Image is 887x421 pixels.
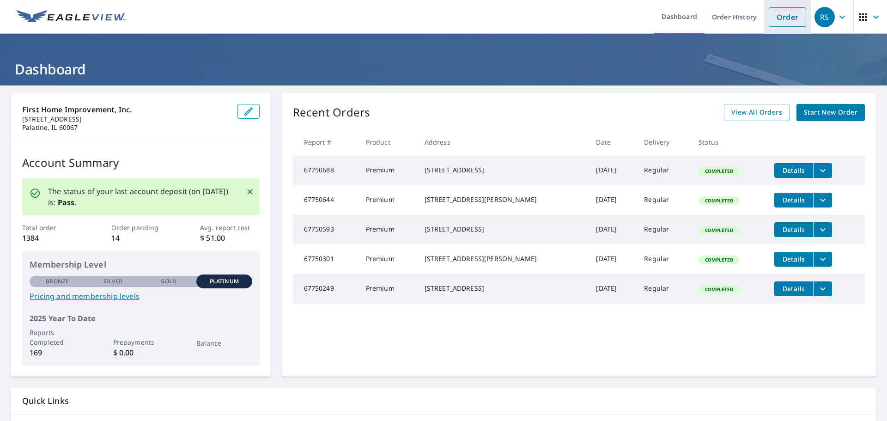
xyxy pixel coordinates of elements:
button: filesDropdownBtn-67750644 [813,193,832,207]
p: Bronze [46,277,69,286]
p: Total order [22,223,81,232]
h1: Dashboard [11,60,876,79]
div: [STREET_ADDRESS][PERSON_NAME] [425,254,582,263]
div: RS [814,7,835,27]
td: [DATE] [589,215,637,244]
p: Membership Level [30,258,252,271]
th: Address [417,128,589,156]
a: Order [769,7,806,27]
button: filesDropdownBtn-67750249 [813,281,832,296]
span: Details [780,255,808,263]
p: Palatine, IL 60067 [22,123,230,132]
p: The status of your last account deposit (on [DATE]) is: . [48,186,235,208]
p: Platinum [210,277,239,286]
button: Close [244,186,256,198]
p: Quick Links [22,395,865,407]
th: Date [589,128,637,156]
p: $ 0.00 [113,347,169,358]
span: Completed [699,227,739,233]
td: Premium [358,156,417,185]
a: Start New Order [796,104,865,121]
span: Details [780,195,808,204]
th: Status [691,128,767,156]
p: Account Summary [22,154,260,171]
span: Details [780,166,808,175]
td: Regular [637,244,691,274]
span: Details [780,284,808,293]
img: EV Logo [17,10,126,24]
p: Avg. report cost [200,223,259,232]
td: Premium [358,244,417,274]
td: 67750688 [293,156,358,185]
th: Product [358,128,417,156]
p: Order pending [111,223,170,232]
a: Pricing and membership levels [30,291,252,302]
p: Recent Orders [293,104,371,121]
div: [STREET_ADDRESS] [425,225,582,234]
p: First Home Improvement, Inc. [22,104,230,115]
td: Regular [637,156,691,185]
div: [STREET_ADDRESS] [425,284,582,293]
p: 1384 [22,232,81,244]
div: [STREET_ADDRESS][PERSON_NAME] [425,195,582,204]
span: Completed [699,168,739,174]
td: [DATE] [589,244,637,274]
td: Premium [358,274,417,304]
td: Regular [637,185,691,215]
button: detailsBtn-67750301 [774,252,813,267]
button: detailsBtn-67750593 [774,222,813,237]
td: 67750593 [293,215,358,244]
button: filesDropdownBtn-67750688 [813,163,832,178]
td: 67750644 [293,185,358,215]
span: Completed [699,286,739,293]
td: Regular [637,274,691,304]
a: View All Orders [724,104,790,121]
b: Pass [58,197,75,207]
p: 169 [30,347,85,358]
p: 2025 Year To Date [30,313,252,324]
button: filesDropdownBtn-67750301 [813,252,832,267]
button: filesDropdownBtn-67750593 [813,222,832,237]
p: $ 51.00 [200,232,259,244]
p: Gold [161,277,176,286]
td: Regular [637,215,691,244]
button: detailsBtn-67750688 [774,163,813,178]
span: Completed [699,256,739,263]
div: [STREET_ADDRESS] [425,165,582,175]
td: Premium [358,185,417,215]
td: [DATE] [589,156,637,185]
button: detailsBtn-67750644 [774,193,813,207]
p: Silver [103,277,123,286]
p: 14 [111,232,170,244]
p: Reports Completed [30,328,85,347]
span: Completed [699,197,739,204]
td: Premium [358,215,417,244]
th: Report # [293,128,358,156]
p: Prepayments [113,337,169,347]
p: Balance [196,338,252,348]
td: [DATE] [589,274,637,304]
td: 67750249 [293,274,358,304]
button: detailsBtn-67750249 [774,281,813,296]
th: Delivery [637,128,691,156]
td: 67750301 [293,244,358,274]
p: [STREET_ADDRESS] [22,115,230,123]
span: Details [780,225,808,234]
span: Start New Order [804,107,857,118]
td: [DATE] [589,185,637,215]
span: View All Orders [731,107,782,118]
